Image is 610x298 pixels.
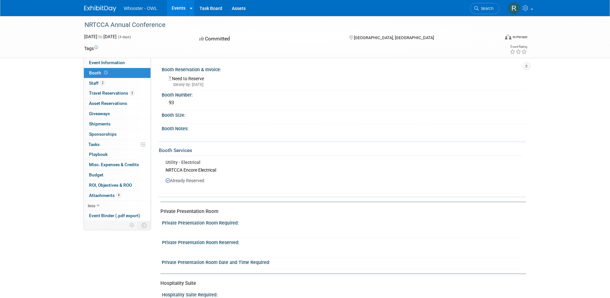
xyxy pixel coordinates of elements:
a: Sponsorships [84,129,150,139]
div: Booth Notes: [162,124,526,132]
span: Giveaways [89,111,110,116]
a: Tasks [84,140,150,149]
div: Hospitality Suite Required: [162,290,523,298]
span: (4 days) [118,35,131,39]
span: ROI, Objectives & ROO [89,183,132,188]
a: Asset Reservations [84,98,150,108]
span: Shipments [89,121,110,126]
div: Utility - Electrical [166,159,521,166]
span: 3 [130,91,134,96]
a: Event Information [84,58,150,68]
div: Booth Number: [162,90,526,98]
a: Attachments4 [84,191,150,200]
div: Private Presentation Room [160,208,521,215]
div: Hospitality Suite [160,280,521,287]
div: Need to Reserve [167,74,521,88]
td: Toggle Event Tabs [137,221,150,229]
a: Misc. Expenses & Credits [84,160,150,170]
a: Event Binder (.pdf export) [84,211,150,221]
img: Format-Inperson.png [505,34,511,39]
span: to [97,34,103,39]
div: Committed [197,33,339,45]
a: Booth [84,68,150,78]
a: less [84,201,150,211]
img: Robert Dugan [508,2,520,14]
div: Already Reserved [166,174,521,189]
span: less [88,203,95,208]
span: Tasks [88,142,100,147]
div: NRTCCA Annual Conference [82,19,490,31]
div: In-Person [512,35,527,39]
div: Event Format [462,33,528,43]
td: Tags [84,45,98,52]
div: Private Presentation Room Reserved: [162,238,523,246]
div: Ideally by: [DATE] [168,82,521,88]
span: Booth not reserved yet [103,70,109,75]
span: Sponsorships [89,132,117,137]
span: 4 [116,193,121,198]
span: Search [479,6,493,11]
a: ROI, Objectives & ROO [84,180,150,190]
span: 2 [100,81,105,85]
div: Booth Size: [162,110,526,118]
span: Event Binder (.pdf export) [89,213,140,218]
a: Search [470,3,500,14]
span: Staff [89,81,105,86]
div: Booth Services [159,147,526,154]
img: ExhibitDay [84,5,116,12]
a: Playbook [84,149,150,159]
a: Staff2 [84,78,150,88]
span: Asset Reservations [89,101,127,106]
div: Private Presentation Room Required: [162,218,523,226]
span: Travel Reservations [89,90,134,96]
span: [DATE] [DATE] [84,34,117,39]
span: Event Information [89,60,125,65]
div: 93 [167,98,521,108]
div: Private Presentation Room Date and Time Required: [162,258,526,266]
span: Booth [89,70,109,75]
span: Attachments [89,193,121,198]
a: Shipments [84,119,150,129]
div: Event Rating [510,45,527,48]
span: Budget [89,172,103,177]
span: Playbook [89,152,108,157]
span: Misc. Expenses & Credits [89,162,139,167]
td: Personalize Event Tab Strip [126,221,138,229]
a: Budget [84,170,150,180]
a: Giveaways [84,109,150,119]
a: Travel Reservations3 [84,88,150,98]
span: [GEOGRAPHIC_DATA], [GEOGRAPHIC_DATA] [354,35,434,40]
div: NRTCCA Encore Electrical [166,166,521,174]
div: Booth Reservation & Invoice: [162,65,526,73]
span: Whooster - OWL [124,6,157,11]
